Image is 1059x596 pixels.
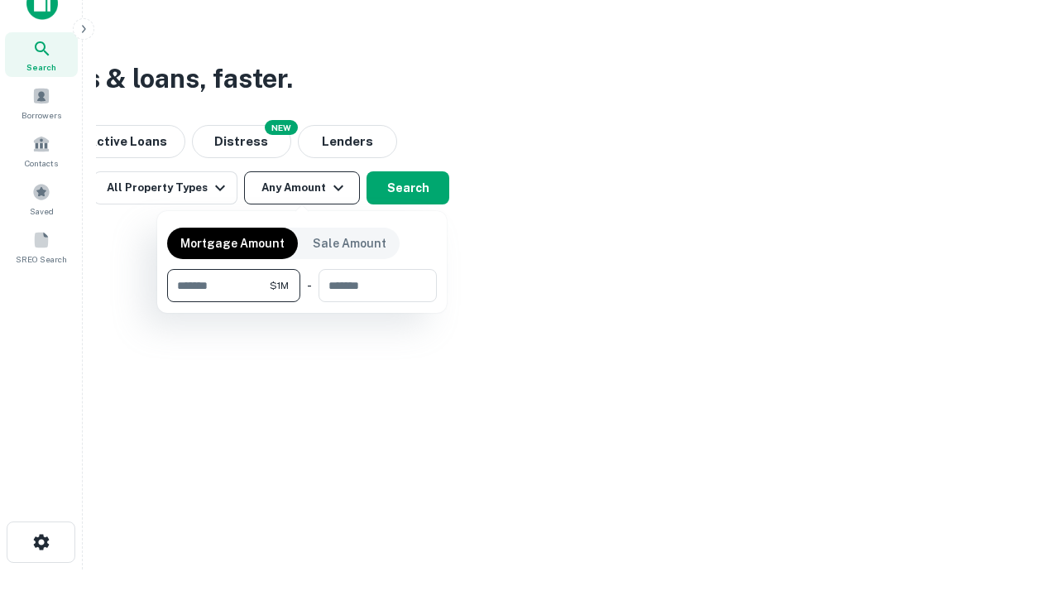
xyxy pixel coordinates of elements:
span: $1M [270,278,289,293]
div: - [307,269,312,302]
iframe: Chat Widget [976,464,1059,543]
p: Sale Amount [313,234,386,252]
p: Mortgage Amount [180,234,285,252]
